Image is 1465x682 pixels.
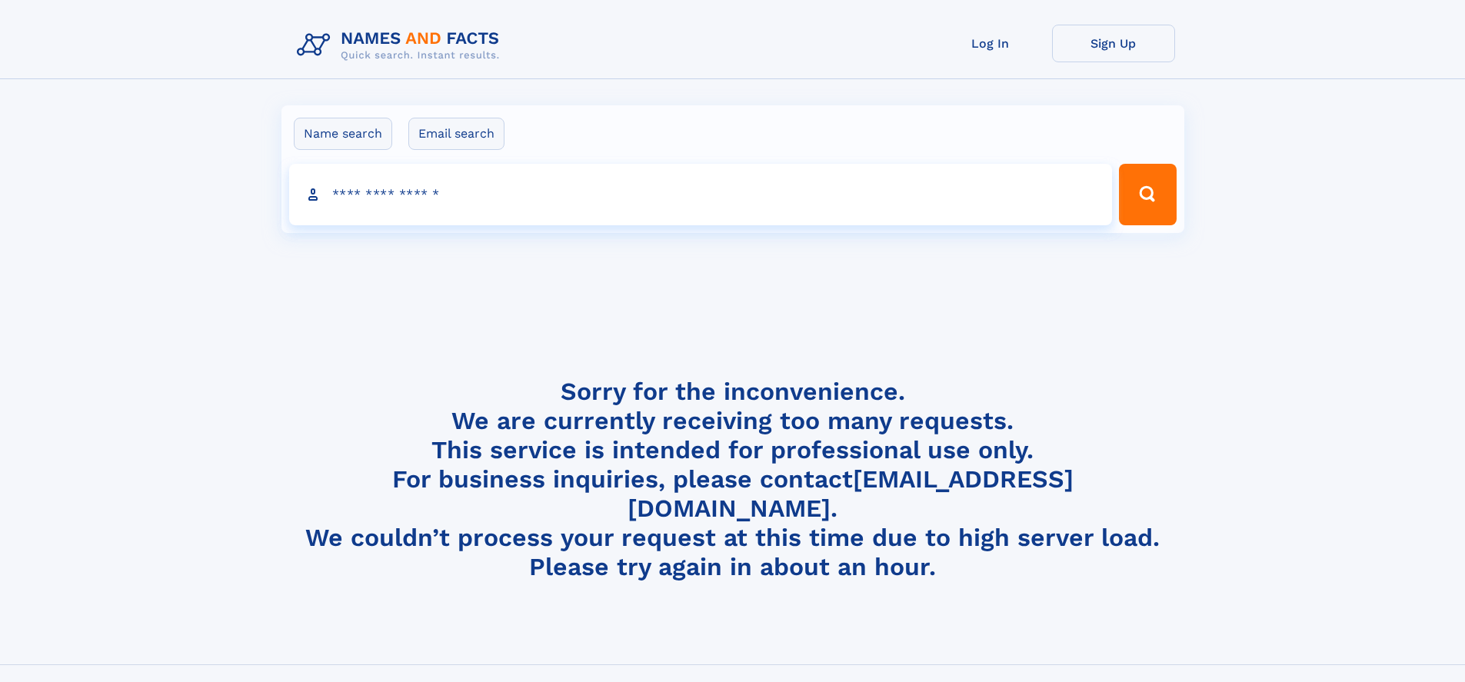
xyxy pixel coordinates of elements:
[291,25,512,66] img: Logo Names and Facts
[294,118,392,150] label: Name search
[289,164,1113,225] input: search input
[291,377,1175,582] h4: Sorry for the inconvenience. We are currently receiving too many requests. This service is intend...
[1052,25,1175,62] a: Sign Up
[1119,164,1176,225] button: Search Button
[929,25,1052,62] a: Log In
[408,118,504,150] label: Email search
[628,464,1074,523] a: [EMAIL_ADDRESS][DOMAIN_NAME]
